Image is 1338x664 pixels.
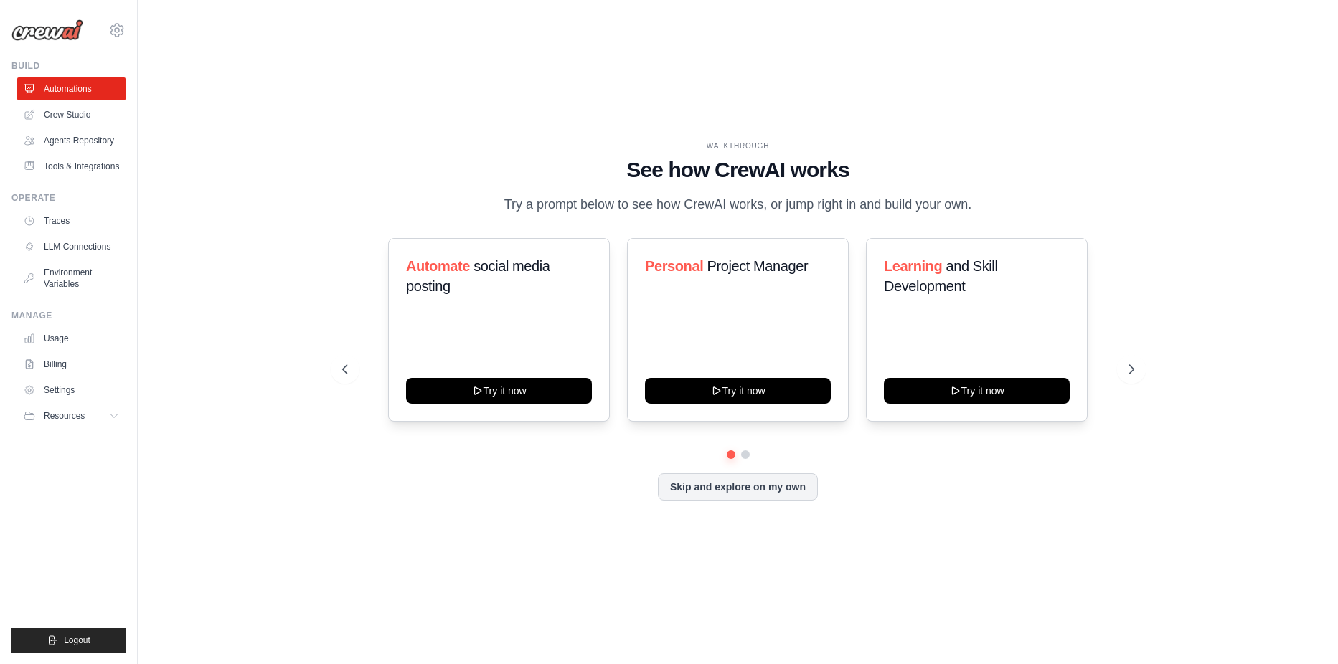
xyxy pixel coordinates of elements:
[11,60,126,72] div: Build
[17,103,126,126] a: Crew Studio
[17,77,126,100] a: Automations
[17,155,126,178] a: Tools & Integrations
[17,261,126,295] a: Environment Variables
[497,194,979,215] p: Try a prompt below to see how CrewAI works, or jump right in and build your own.
[17,129,126,152] a: Agents Repository
[64,635,90,646] span: Logout
[11,192,126,204] div: Operate
[44,410,85,422] span: Resources
[342,157,1134,183] h1: See how CrewAI works
[17,327,126,350] a: Usage
[11,628,126,653] button: Logout
[658,473,818,501] button: Skip and explore on my own
[406,258,470,274] span: Automate
[17,353,126,376] a: Billing
[406,258,550,294] span: social media posting
[884,258,942,274] span: Learning
[342,141,1134,151] div: WALKTHROUGH
[17,209,126,232] a: Traces
[645,258,703,274] span: Personal
[11,310,126,321] div: Manage
[17,404,126,427] button: Resources
[406,378,592,404] button: Try it now
[11,19,83,41] img: Logo
[17,235,126,258] a: LLM Connections
[884,378,1070,404] button: Try it now
[707,258,808,274] span: Project Manager
[17,379,126,402] a: Settings
[645,378,831,404] button: Try it now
